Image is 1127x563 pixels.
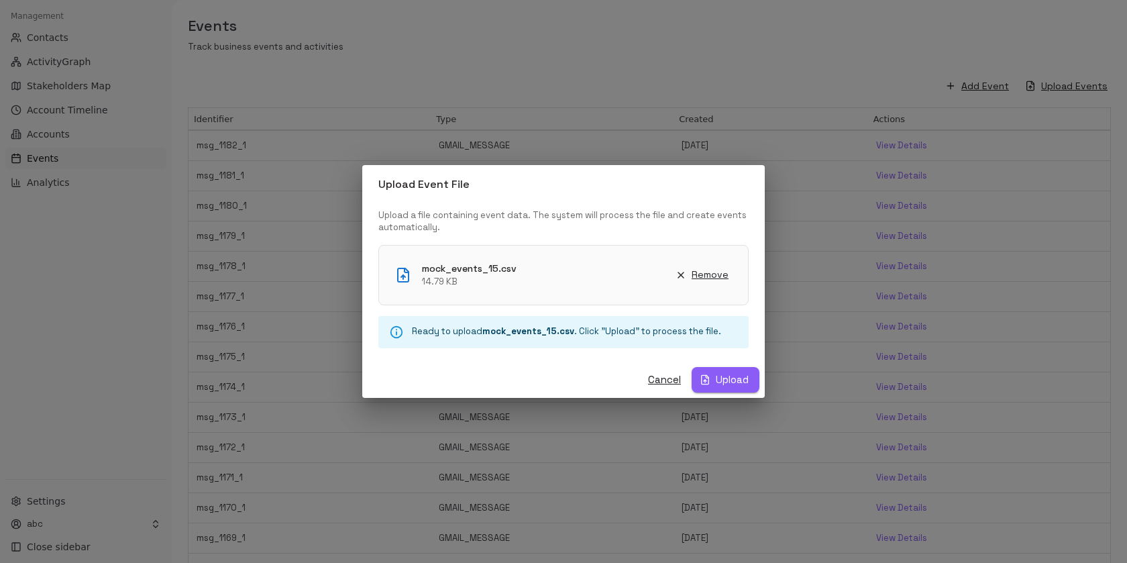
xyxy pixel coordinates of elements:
[692,367,759,393] button: Upload
[482,325,574,337] strong: mock_events_15.csv
[422,262,517,276] p: mock_events_15.csv
[674,264,732,286] button: Remove
[378,209,749,234] p: Upload a file containing event data. The system will process the file and create events automatic...
[362,165,765,204] h2: Upload Event File
[412,325,721,338] p: Ready to upload . Click "Upload" to process the file.
[643,367,686,393] button: Cancel
[422,276,517,289] p: 14.79 KB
